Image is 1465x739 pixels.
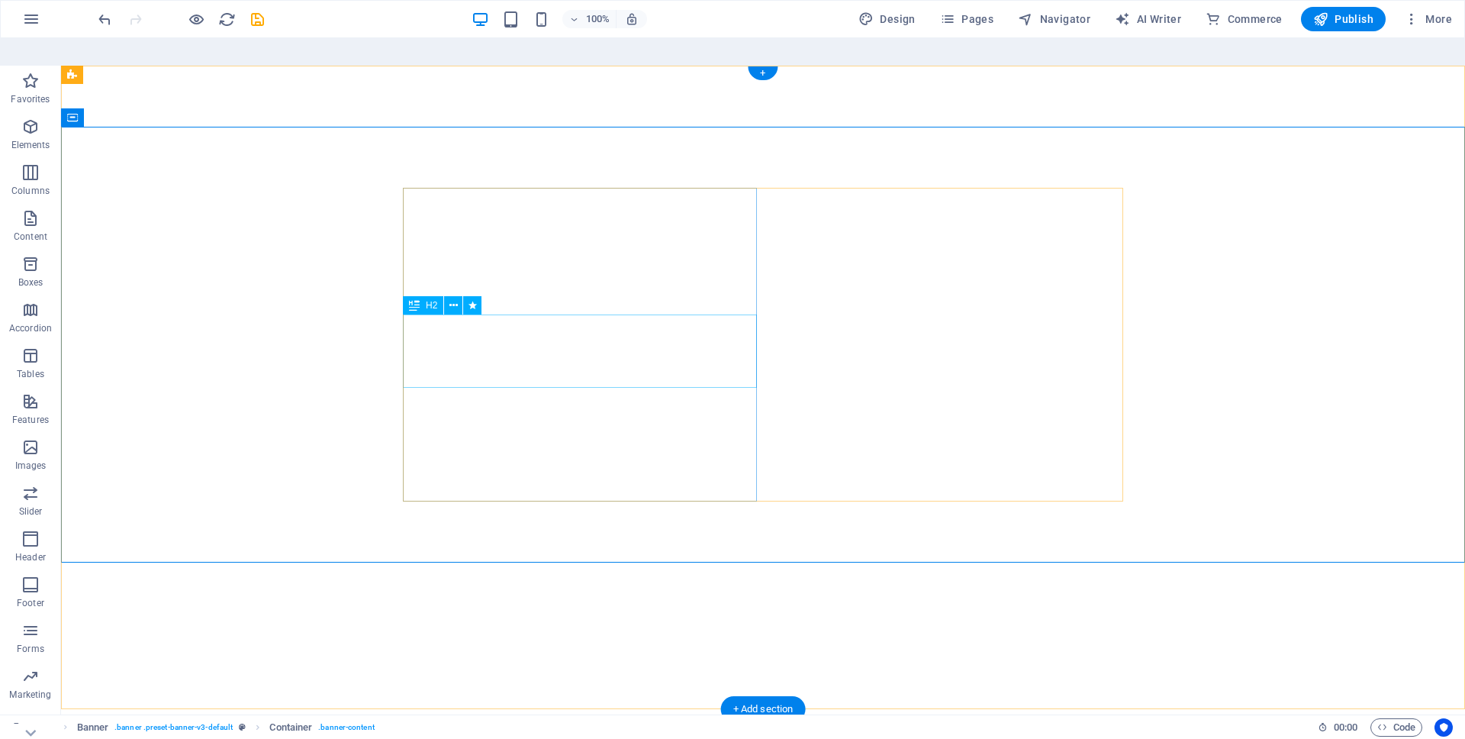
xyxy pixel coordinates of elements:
span: Pages [940,11,993,27]
p: Images [15,460,47,472]
span: Design [858,11,916,27]
p: Forms [17,643,44,655]
p: Boxes [18,276,43,289]
span: More [1404,11,1452,27]
span: Click to select. Double-click to edit [77,718,109,737]
p: Slider [19,505,43,518]
i: This element is a customizable preset [239,723,246,731]
span: Commerce [1206,11,1283,27]
button: Publish [1301,7,1386,31]
div: + Add section [721,696,806,722]
button: Navigator [1012,7,1096,31]
button: Commerce [1199,7,1289,31]
span: Click to select. Double-click to edit [269,718,312,737]
p: Columns [11,185,50,197]
p: Tables [17,368,44,380]
i: On resize automatically adjust zoom level to fit chosen device. [625,12,639,26]
div: + [748,66,778,80]
span: . banner .preset-banner-v3-default [114,718,233,737]
h6: 100% [585,10,610,28]
span: AI Writer [1115,11,1181,27]
button: Click here to leave preview mode and continue editing [187,10,205,28]
p: Marketing [9,689,51,701]
h6: Session time [1318,718,1358,737]
p: Features [12,414,49,426]
p: Content [14,231,47,243]
span: : [1344,721,1347,733]
span: 00 00 [1334,718,1357,737]
span: . banner-content [318,718,374,737]
span: Navigator [1018,11,1090,27]
button: More [1398,7,1458,31]
span: Publish [1313,11,1373,27]
p: Accordion [9,322,52,334]
button: save [248,10,266,28]
button: Pages [934,7,1000,31]
button: undo [95,10,114,28]
i: Undo: Edit headline (Ctrl+Z) [96,11,114,28]
span: Code [1377,718,1415,737]
button: Code [1370,718,1422,737]
button: 100% [562,10,617,28]
p: Footer [17,597,44,609]
button: reload [217,10,236,28]
p: Favorites [11,93,50,105]
i: Save (Ctrl+S) [249,11,266,28]
div: Design (Ctrl+Alt+Y) [852,7,922,31]
i: Reload page [218,11,236,28]
a: Click to cancel selection. Double-click to open Pages [12,718,54,737]
p: Elements [11,139,50,151]
p: Header [15,551,46,563]
button: Usercentrics [1434,718,1453,737]
button: AI Writer [1109,7,1187,31]
button: Design [852,7,922,31]
span: H2 [426,301,437,310]
nav: breadcrumb [77,718,375,737]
